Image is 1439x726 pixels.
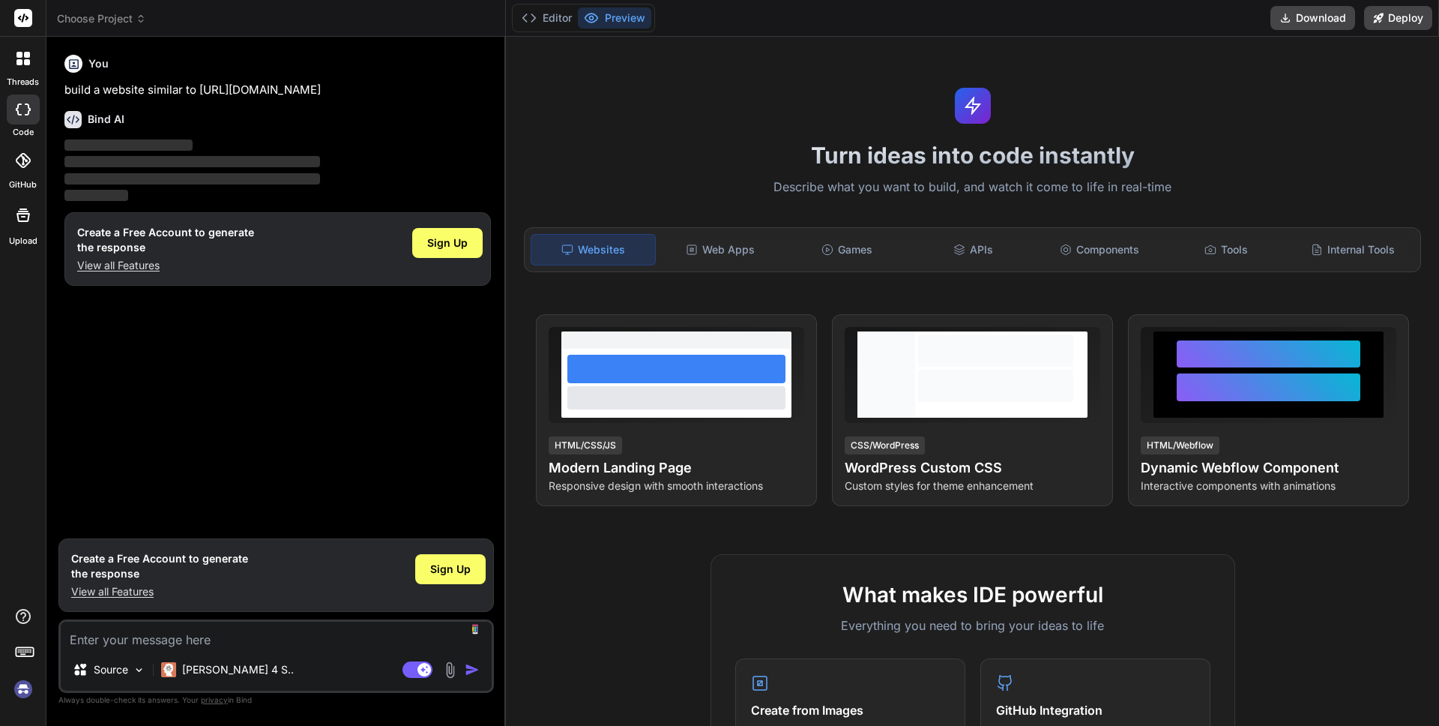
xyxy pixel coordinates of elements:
div: Web Apps [659,234,782,265]
p: Custom styles for theme enhancement [845,478,1100,493]
p: [PERSON_NAME] 4 S.. [182,662,294,677]
div: HTML/Webflow [1141,436,1219,454]
p: build a website similar to [URL][DOMAIN_NAME] [64,82,491,99]
span: Choose Project [57,11,146,26]
button: Preview [578,7,651,28]
h1: Create a Free Account to generate the response [77,225,254,255]
span: ‌ [64,156,320,167]
label: Upload [9,235,37,247]
span: ‌ [64,190,128,201]
p: Interactive components with animations [1141,478,1396,493]
div: CSS/WordPress [845,436,925,454]
h4: GitHub Integration [996,701,1195,719]
button: Editor [516,7,578,28]
img: icon [465,662,480,677]
img: Pick Models [133,664,145,676]
p: Everything you need to bring your ideas to life [735,616,1210,634]
img: Claude 4 Sonnet [161,662,176,677]
div: Websites [531,234,656,265]
div: Components [1038,234,1162,265]
p: Source [94,662,128,677]
img: signin [10,676,36,702]
h6: Bind AI [88,112,124,127]
h4: Modern Landing Page [549,457,804,478]
div: HTML/CSS/JS [549,436,622,454]
span: ‌ [64,173,320,184]
p: Responsive design with smooth interactions [549,478,804,493]
p: View all Features [71,584,248,599]
button: Deploy [1364,6,1432,30]
div: APIs [911,234,1035,265]
h4: WordPress Custom CSS [845,457,1100,478]
label: threads [7,76,39,88]
h6: You [88,56,109,71]
h4: Dynamic Webflow Component [1141,457,1396,478]
h2: What makes IDE powerful [735,579,1210,610]
span: Sign Up [430,562,471,577]
div: Games [785,234,909,265]
img: attachment [441,661,459,679]
label: code [13,126,34,139]
button: Download [1270,6,1355,30]
p: View all Features [77,258,254,273]
h4: Create from Images [751,701,950,719]
div: Internal Tools [1291,234,1414,265]
div: Tools [1165,234,1288,265]
p: Describe what you want to build, and watch it come to life in real-time [515,178,1430,197]
span: privacy [201,695,228,704]
p: Always double-check its answers. Your in Bind [58,693,494,707]
span: Sign Up [427,235,468,250]
label: GitHub [9,178,37,191]
h1: Create a Free Account to generate the response [71,551,248,581]
h1: Turn ideas into code instantly [515,142,1430,169]
span: ‌ [64,139,193,151]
